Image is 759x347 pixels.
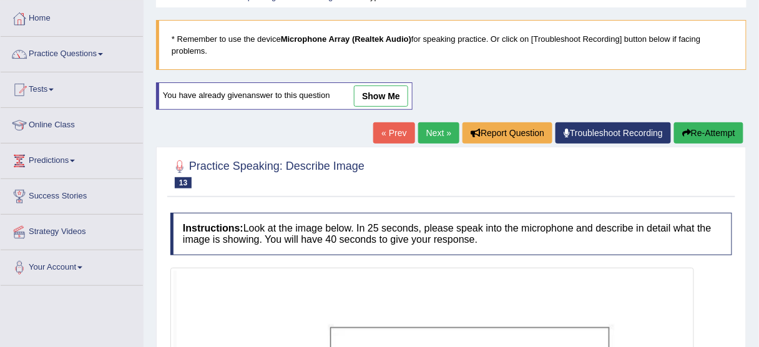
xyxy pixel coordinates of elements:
button: Re-Attempt [674,122,743,144]
a: « Prev [373,122,414,144]
a: Online Class [1,108,143,139]
a: Predictions [1,144,143,175]
a: Next » [418,122,459,144]
b: Microphone Array (Realtek Audio) [281,34,411,44]
h4: Look at the image below. In 25 seconds, please speak into the microphone and describe in detail w... [170,213,732,255]
a: Home [1,1,143,32]
a: Success Stories [1,179,143,210]
a: Practice Questions [1,37,143,68]
a: Tests [1,72,143,104]
a: Strategy Videos [1,215,143,246]
a: Your Account [1,250,143,281]
blockquote: * Remember to use the device for speaking practice. Or click on [Troubleshoot Recording] button b... [156,20,747,70]
button: Report Question [463,122,552,144]
a: Troubleshoot Recording [556,122,671,144]
b: Instructions: [183,223,243,233]
div: You have already given answer to this question [156,82,413,110]
a: show me [354,86,408,107]
span: 13 [175,177,192,188]
h2: Practice Speaking: Describe Image [170,157,365,188]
